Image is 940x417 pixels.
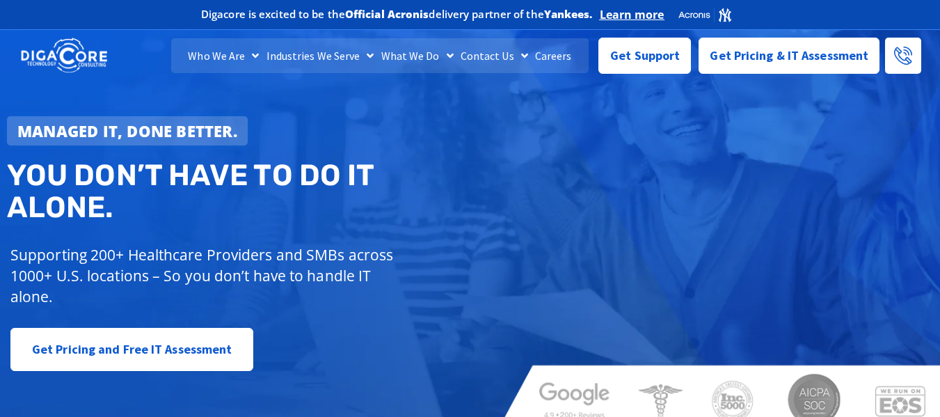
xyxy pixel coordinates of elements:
span: Get Pricing and Free IT Assessment [32,336,232,363]
span: Get Support [610,42,680,70]
a: Careers [532,38,575,73]
a: Managed IT, done better. [7,116,248,145]
a: Industries We Serve [263,38,378,73]
a: Get Pricing & IT Assessment [699,38,879,74]
a: Contact Us [457,38,532,73]
strong: Managed IT, done better. [17,120,237,141]
h2: You don’t have to do IT alone. [7,159,481,223]
b: Official Acronis [345,7,429,21]
img: Acronis [678,7,732,23]
a: Who We Are [184,38,262,73]
a: Learn more [600,8,664,22]
a: What We Do [378,38,457,73]
h2: Digacore is excited to be the delivery partner of the [201,9,593,19]
b: Yankees. [544,7,593,21]
p: Supporting 200+ Healthcare Providers and SMBs across 1000+ U.S. locations – So you don’t have to ... [10,244,395,307]
img: DigaCore Technology Consulting [21,37,107,74]
a: Get Support [598,38,691,74]
nav: Menu [171,38,589,73]
a: Get Pricing and Free IT Assessment [10,328,253,371]
span: Get Pricing & IT Assessment [710,42,868,70]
